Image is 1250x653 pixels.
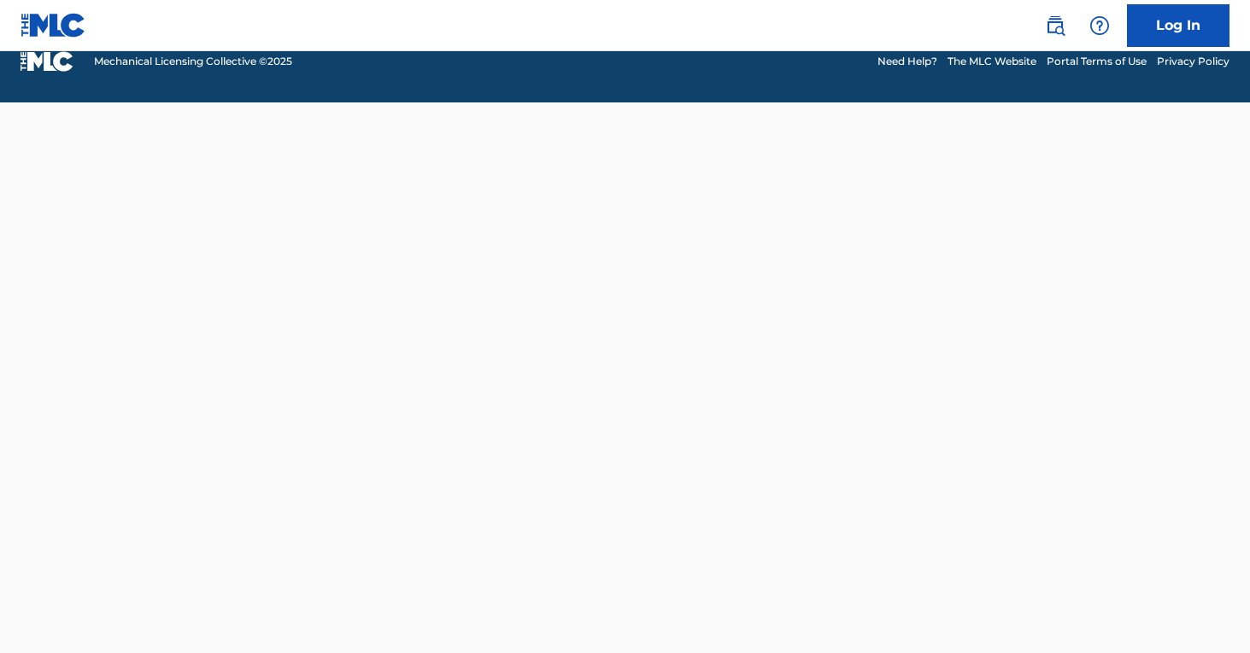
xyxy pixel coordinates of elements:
img: MLC Logo [21,13,86,38]
a: Public Search [1038,9,1072,43]
a: The MLC Website [948,54,1036,69]
a: Portal Terms of Use [1047,54,1147,69]
span: Mechanical Licensing Collective © 2025 [94,54,292,69]
a: Need Help? [877,54,937,69]
img: help [1089,15,1110,36]
a: Privacy Policy [1157,54,1229,69]
img: search [1045,15,1065,36]
img: logo [21,51,73,72]
a: Log In [1127,4,1229,47]
div: Help [1083,9,1117,43]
